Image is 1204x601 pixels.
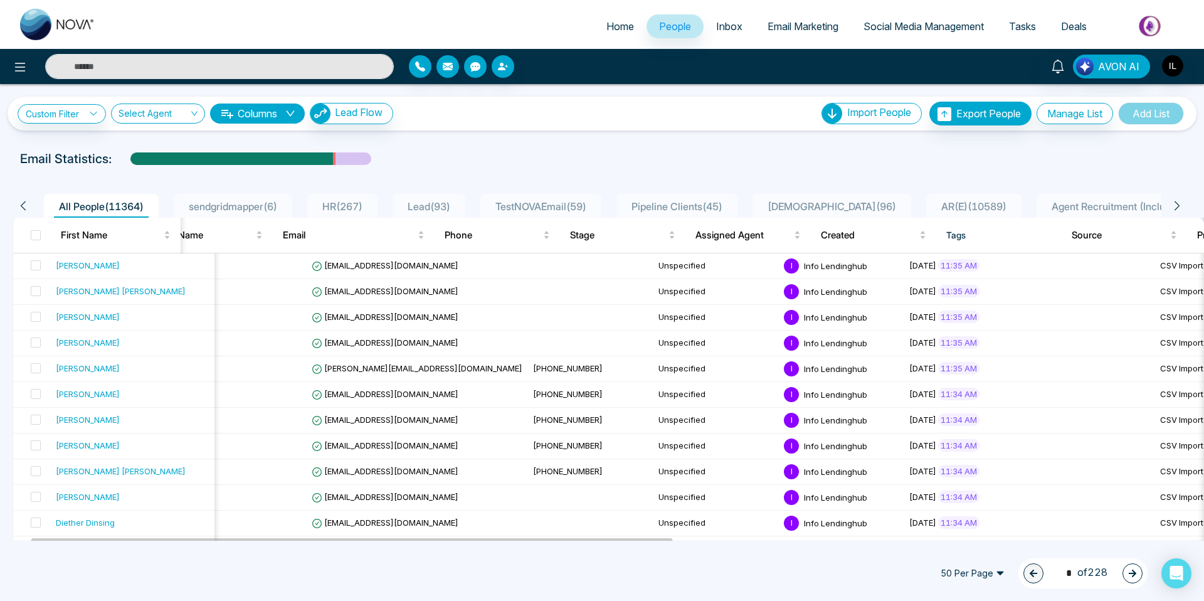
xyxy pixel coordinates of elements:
span: All People ( 11364 ) [54,200,149,213]
span: Source [1072,228,1168,243]
div: [PERSON_NAME] [PERSON_NAME] [56,285,186,297]
span: I [784,439,799,454]
a: Tasks [996,14,1048,38]
span: Assigned Agent [695,228,791,243]
span: [DATE] [909,518,936,528]
span: Info Lendinghub [804,260,867,270]
span: I [784,464,799,479]
span: 11:34 AM [938,465,980,477]
span: 11:34 AM [938,491,980,503]
td: Unspecified [653,511,779,536]
img: Lead Flow [1076,58,1094,75]
span: Email [283,228,415,243]
span: [DATE] [909,260,936,270]
button: Manage List [1037,103,1113,124]
span: Import People [847,106,911,119]
th: Created [811,218,936,253]
span: 11:34 AM [938,413,980,426]
span: Info Lendinghub [804,338,867,348]
div: [PERSON_NAME] [56,336,120,349]
span: Social Media Management [863,20,984,33]
span: [EMAIL_ADDRESS][DOMAIN_NAME] [312,440,458,450]
td: Unspecified [653,356,779,382]
span: [EMAIL_ADDRESS][DOMAIN_NAME] [312,260,458,270]
td: Unspecified [653,485,779,511]
span: [DATE] [909,363,936,373]
div: [PERSON_NAME] [56,388,120,400]
span: 50 Per Page [932,563,1013,583]
span: I [784,336,799,351]
span: 11:35 AM [938,336,980,349]
span: [EMAIL_ADDRESS][DOMAIN_NAME] [312,338,458,348]
th: Last Name [147,218,273,253]
a: People [647,14,704,38]
button: Columnsdown [210,104,305,124]
div: [PERSON_NAME] [56,439,120,452]
a: Social Media Management [851,14,996,38]
span: I [784,516,799,531]
span: Info Lendinghub [804,312,867,322]
td: Unspecified [653,536,779,562]
span: Lead ( 93 ) [403,200,455,213]
th: Email [273,218,435,253]
span: sendgridmapper ( 6 ) [184,200,282,213]
span: I [784,310,799,325]
td: Unspecified [653,382,779,408]
span: [DEMOGRAPHIC_DATA] ( 96 ) [763,200,901,213]
span: [DATE] [909,415,936,425]
span: People [659,20,691,33]
a: Lead FlowLead Flow [305,103,393,124]
a: Inbox [704,14,755,38]
td: Unspecified [653,459,779,485]
span: Inbox [716,20,742,33]
span: I [784,490,799,505]
a: Home [594,14,647,38]
span: Info Lendinghub [804,286,867,296]
span: [EMAIL_ADDRESS][DOMAIN_NAME] [312,286,458,296]
span: [DATE] [909,389,936,399]
span: Info Lendinghub [804,363,867,373]
span: Last Name [157,228,253,243]
img: Lead Flow [310,104,330,124]
span: First Name [61,228,161,243]
span: [PHONE_NUMBER] [533,363,603,373]
th: Assigned Agent [685,218,811,253]
span: [DATE] [909,466,936,476]
span: 11:35 AM [938,311,980,323]
td: Unspecified [653,305,779,331]
span: [EMAIL_ADDRESS][DOMAIN_NAME] [312,466,458,476]
a: Email Marketing [755,14,851,38]
div: [PERSON_NAME] [56,311,120,323]
span: Info Lendinghub [804,415,867,425]
span: [PERSON_NAME][EMAIL_ADDRESS][DOMAIN_NAME] [312,363,522,373]
span: Created [821,228,917,243]
span: Deals [1061,20,1087,33]
span: I [784,258,799,274]
td: Unspecified [653,331,779,356]
span: [EMAIL_ADDRESS][DOMAIN_NAME] [312,312,458,322]
th: First Name [51,218,181,253]
span: [PHONE_NUMBER] [533,415,603,425]
span: I [784,387,799,402]
span: I [784,284,799,299]
span: down [285,109,295,119]
span: I [784,361,799,376]
span: 11:34 AM [938,516,980,529]
span: HR ( 267 ) [317,200,367,213]
img: Nova CRM Logo [20,9,95,40]
span: Tasks [1009,20,1036,33]
div: [PERSON_NAME] [56,259,120,272]
span: 11:34 AM [938,388,980,400]
span: Pipeline Clients ( 45 ) [626,200,727,213]
div: Open Intercom Messenger [1161,558,1191,588]
span: [DATE] [909,492,936,502]
a: Custom Filter [18,104,106,124]
span: [DATE] [909,312,936,322]
th: Phone [435,218,560,253]
span: Info Lendinghub [804,518,867,528]
span: [EMAIL_ADDRESS][DOMAIN_NAME] [312,492,458,502]
span: [PHONE_NUMBER] [533,440,603,450]
span: [PHONE_NUMBER] [533,466,603,476]
span: TestNOVAEmail ( 59 ) [490,200,591,213]
img: Market-place.gif [1106,12,1196,40]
